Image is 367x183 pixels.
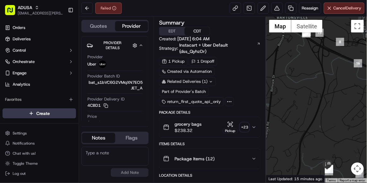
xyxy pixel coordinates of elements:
[179,42,256,54] span: Instacart + Uber Default (dss_QyhzDr)
[303,29,311,37] div: 14
[159,42,261,54] div: Strategy:
[223,128,238,134] div: Pickup
[13,131,27,136] span: Settings
[175,156,215,162] span: Package Items ( 12 )
[159,117,260,137] button: grocery bags$238.32Pickup+23
[268,174,288,183] img: Google
[266,175,325,183] div: Last Updated: 15 minutes ago
[21,60,104,66] div: Start new chat
[87,103,108,108] button: 4CBD1
[3,68,76,78] button: Engage
[4,89,51,100] a: 📗Knowledge Base
[87,39,143,52] button: Provider Details
[356,170,364,178] div: 20
[159,67,215,76] a: Created via Automation
[325,165,333,173] div: 26
[3,3,65,18] button: ADUSA[EMAIL_ADDRESS][PERSON_NAME][DOMAIN_NAME]
[159,110,261,115] div: Package Details
[3,129,76,138] button: Settings
[36,110,50,117] span: Create
[13,59,35,65] span: Orchestrate
[115,133,148,143] button: Flags
[87,120,101,126] span: $14.50
[63,106,76,111] span: Pylon
[6,60,18,71] img: 1736555255976-a54dd68f-1ca7-489b-9aae-adbdc363a1c4
[87,61,96,67] span: Uber
[324,3,364,14] button: CancelDelivery
[175,121,202,127] span: grocery bags
[3,149,76,158] button: Chat with us!
[13,70,27,76] span: Engage
[223,121,249,134] button: Pickup+23
[291,20,323,32] button: Show satellite imagery
[53,92,58,97] div: 💻
[82,133,115,143] button: Notes
[269,20,291,32] button: Show street map
[13,91,48,97] span: Knowledge Base
[6,92,11,97] div: 📗
[107,62,115,69] button: Start new chat
[115,21,148,31] button: Provider
[3,169,76,178] button: Log out
[354,59,362,67] div: 16
[21,66,80,71] div: We're available if you need us!
[351,20,364,32] button: Toggle fullscreen view
[13,171,26,176] span: Log out
[159,97,224,106] div: return_first_quote_api_only
[3,57,76,67] button: Orchestrate
[3,79,76,89] a: Analytics
[179,42,261,54] a: Instacart + Uber Default (dss_QyhzDr)
[159,36,210,42] span: Created:
[336,38,344,46] div: 8
[316,29,324,37] div: 15
[13,36,31,42] span: Deliveries
[87,73,120,79] span: Provider Batch ID
[351,163,364,175] button: Map camera controls
[3,34,76,44] a: Deliveries
[60,91,101,97] span: API Documentation
[3,45,76,55] button: Control
[6,6,19,19] img: Nash
[3,23,76,33] a: Orders
[185,27,210,35] button: CDT
[159,27,185,35] button: EDT
[223,121,238,134] button: Pickup
[82,21,115,31] button: Quotes
[3,139,76,148] button: Notifications
[3,94,76,105] div: Favorites
[18,4,32,11] button: ADUSA
[87,80,143,91] span: bat_s1bVC6G2VMqXN7EO5JET_A
[18,11,63,16] button: [EMAIL_ADDRESS][PERSON_NAME][DOMAIN_NAME]
[16,40,114,47] input: Got a question? Start typing here...
[13,82,30,87] span: Analytics
[268,174,288,183] a: Open this area in Google Maps (opens a new window)
[334,5,362,11] span: Cancel Delivery
[159,173,261,178] div: Location Details
[159,149,260,169] button: Package Items (12)
[13,161,38,166] span: Toggle Theme
[44,106,76,111] a: Powered byPylon
[13,25,25,31] span: Orders
[340,179,365,182] a: Report a map error
[13,151,36,156] span: Chat with us!
[189,57,217,66] div: 1 Dropoff
[159,20,185,26] h3: Summary
[99,60,106,68] img: profile_uber_ahold_partner.png
[104,40,121,50] span: Provider Details
[87,54,103,60] span: Provider
[87,114,97,119] span: Price
[240,123,249,132] div: + 23
[6,25,115,35] p: Welcome 👋
[13,48,26,53] span: Control
[159,141,261,146] div: Items Details
[302,29,310,37] div: 10
[13,141,35,146] span: Notifications
[95,3,122,14] button: Failed
[159,57,187,66] div: 1 Pickup
[177,36,210,42] span: [DATE] 6:04 AM
[299,3,321,14] button: Reassign
[87,96,125,102] span: Provider Delivery ID
[159,77,216,86] div: Related Deliveries (1)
